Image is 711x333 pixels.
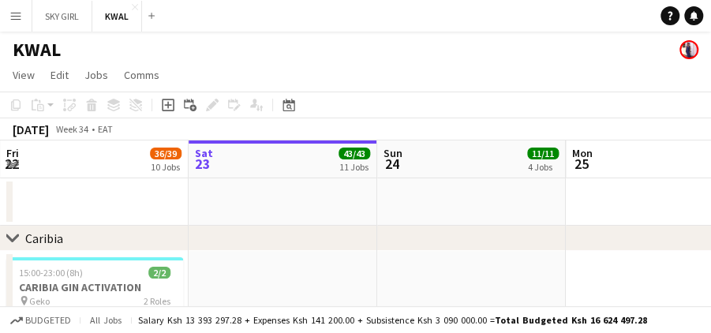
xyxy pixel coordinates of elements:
span: 25 [570,155,593,173]
span: Fri [6,146,19,160]
span: View [13,68,35,82]
span: 24 [381,155,402,173]
span: Week 34 [52,123,92,135]
span: 23 [193,155,213,173]
span: 2/2 [148,267,170,279]
a: Edit [44,65,75,85]
button: SKY GIRL [32,1,92,32]
span: Total Budgeted Ksh 16 624 497.28 [495,314,647,326]
span: Edit [51,68,69,82]
span: 2 Roles [144,295,170,307]
h3: CARIBIA GIN ACTIVATION [6,280,183,294]
span: 15:00-23:00 (8h) [19,267,83,279]
span: 22 [4,155,19,173]
span: All jobs [87,314,125,326]
div: Salary Ksh 13 393 297.28 + Expenses Ksh 141 200.00 + Subsistence Ksh 3 090 000.00 = [138,314,647,326]
span: 36/39 [150,148,181,159]
span: Comms [124,68,159,82]
span: Geko [29,295,50,307]
a: Jobs [78,65,114,85]
div: [DATE] [13,122,49,137]
div: 4 Jobs [528,161,558,173]
a: Comms [118,65,166,85]
div: EAT [98,123,113,135]
div: 11 Jobs [339,161,369,173]
div: Caribia [25,230,63,246]
span: Sat [195,146,213,160]
span: 43/43 [339,148,370,159]
button: KWAL [92,1,142,32]
span: Mon [572,146,593,160]
app-user-avatar: Anne Njoki [679,40,698,59]
span: Budgeted [25,315,71,326]
h1: KWAL [13,38,61,62]
div: 10 Jobs [151,161,181,173]
span: Jobs [84,68,108,82]
button: Budgeted [8,312,73,329]
a: View [6,65,41,85]
span: 11/11 [527,148,559,159]
span: Sun [384,146,402,160]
